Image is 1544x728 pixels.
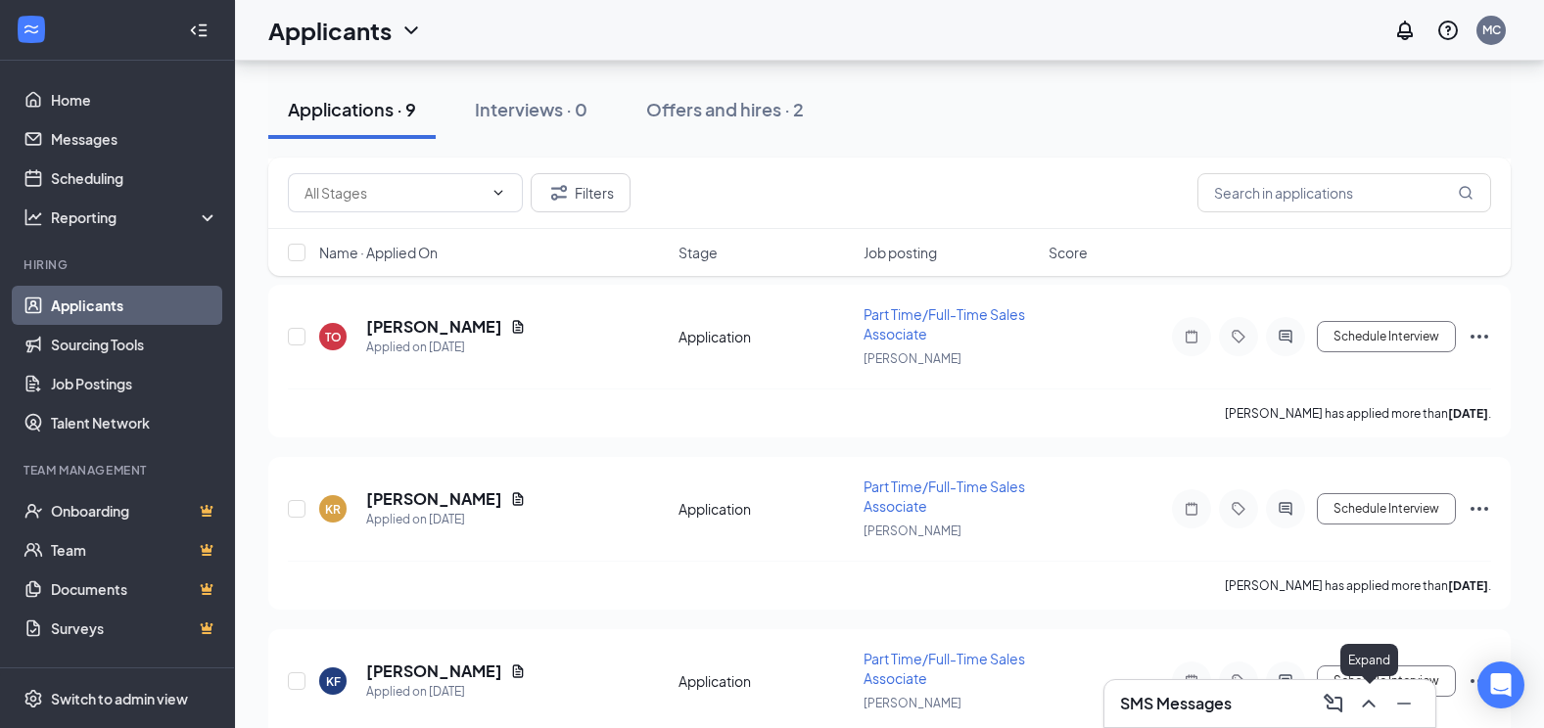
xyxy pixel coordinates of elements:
[1322,692,1345,715] svg: ComposeMessage
[51,325,218,364] a: Sourcing Tools
[1274,673,1297,689] svg: ActiveChat
[1227,501,1250,517] svg: Tag
[288,97,416,121] div: Applications · 9
[325,329,342,345] div: TO
[864,696,961,710] span: [PERSON_NAME]
[319,243,438,262] span: Name · Applied On
[366,682,526,702] div: Applied on [DATE]
[864,478,1025,515] span: Part Time/Full-Time Sales Associate
[1468,325,1491,348] svg: Ellipses
[23,462,214,478] div: Team Management
[189,21,209,40] svg: Collapse
[510,663,526,679] svg: Document
[864,351,961,366] span: [PERSON_NAME]
[1227,673,1250,689] svg: Tag
[1180,329,1203,344] svg: Note
[23,256,214,273] div: Hiring
[1458,185,1474,201] svg: MagnifyingGlass
[366,660,502,682] h5: [PERSON_NAME]
[1393,19,1417,42] svg: Notifications
[1317,493,1456,524] button: Schedule Interview
[51,286,218,325] a: Applicants
[678,499,852,519] div: Application
[1120,693,1232,714] h3: SMS Messages
[510,319,526,335] svg: Document
[51,207,219,227] div: Reporting
[1049,243,1088,262] span: Score
[366,316,502,338] h5: [PERSON_NAME]
[1225,577,1491,594] p: [PERSON_NAME] has applied more than .
[1180,673,1203,689] svg: Note
[1448,578,1488,593] b: [DATE]
[864,523,961,538] span: [PERSON_NAME]
[366,488,502,510] h5: [PERSON_NAME]
[1274,501,1297,517] svg: ActiveChat
[51,159,218,198] a: Scheduling
[1357,692,1380,715] svg: ChevronUp
[51,530,218,569] a: TeamCrown
[1468,497,1491,521] svg: Ellipses
[325,501,341,518] div: KR
[864,243,937,262] span: Job posting
[268,14,392,47] h1: Applicants
[475,97,587,121] div: Interviews · 0
[51,80,218,119] a: Home
[51,689,188,708] div: Switch to admin view
[1227,329,1250,344] svg: Tag
[1180,501,1203,517] svg: Note
[1468,669,1491,693] svg: Ellipses
[1388,688,1420,719] button: Minimize
[51,569,218,609] a: DocumentsCrown
[326,673,341,690] div: KF
[1340,644,1398,676] div: Expand
[51,491,218,530] a: OnboardingCrown
[51,119,218,159] a: Messages
[304,182,483,204] input: All Stages
[23,207,43,227] svg: Analysis
[366,510,526,529] div: Applied on [DATE]
[23,689,43,708] svg: Settings
[678,243,718,262] span: Stage
[547,181,571,205] svg: Filter
[510,491,526,507] svg: Document
[1477,661,1524,708] div: Open Intercom Messenger
[1392,692,1416,715] svg: Minimize
[678,327,852,346] div: Application
[531,173,631,212] button: Filter Filters
[51,403,218,442] a: Talent Network
[1482,22,1501,38] div: MC
[399,19,423,42] svg: ChevronDown
[22,20,41,39] svg: WorkstreamLogo
[646,97,804,121] div: Offers and hires · 2
[1436,19,1460,42] svg: QuestionInfo
[864,650,1025,687] span: Part Time/Full-Time Sales Associate
[1353,688,1384,719] button: ChevronUp
[678,671,852,691] div: Application
[1274,329,1297,344] svg: ActiveChat
[491,185,506,201] svg: ChevronDown
[1225,405,1491,422] p: [PERSON_NAME] has applied more than .
[366,338,526,357] div: Applied on [DATE]
[51,609,218,648] a: SurveysCrown
[1318,688,1349,719] button: ComposeMessage
[864,305,1025,342] span: Part Time/Full-Time Sales Associate
[51,364,218,403] a: Job Postings
[1317,321,1456,352] button: Schedule Interview
[1448,406,1488,421] b: [DATE]
[1197,173,1491,212] input: Search in applications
